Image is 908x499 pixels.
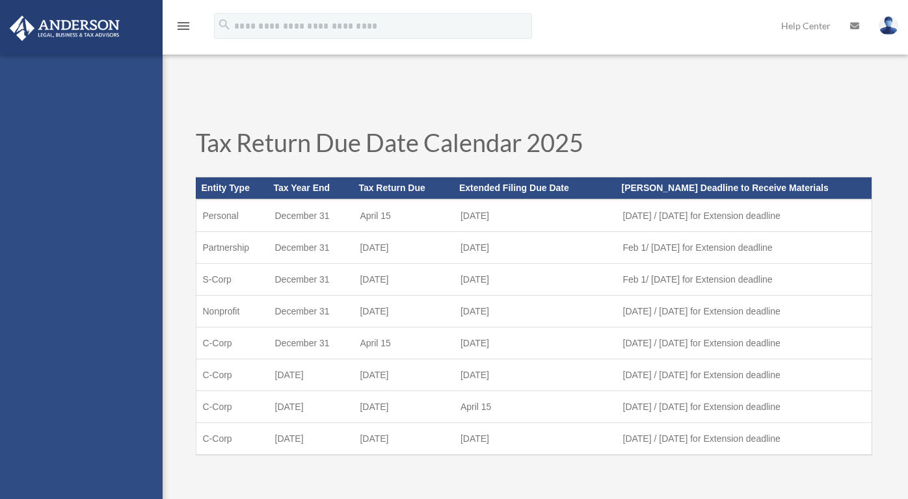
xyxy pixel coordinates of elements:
[454,177,617,199] th: Extended Filing Due Date
[617,391,872,423] td: [DATE] / [DATE] for Extension deadline
[176,23,191,34] a: menu
[353,199,454,232] td: April 15
[269,423,354,455] td: [DATE]
[353,264,454,296] td: [DATE]
[269,177,354,199] th: Tax Year End
[353,296,454,327] td: [DATE]
[617,232,872,264] td: Feb 1/ [DATE] for Extension deadline
[454,359,617,391] td: [DATE]
[196,423,269,455] td: C-Corp
[617,264,872,296] td: Feb 1/ [DATE] for Extension deadline
[196,327,269,359] td: C-Corp
[196,264,269,296] td: S-Corp
[454,296,617,327] td: [DATE]
[353,327,454,359] td: April 15
[617,327,872,359] td: [DATE] / [DATE] for Extension deadline
[454,199,617,232] td: [DATE]
[454,423,617,455] td: [DATE]
[617,423,872,455] td: [DATE] / [DATE] for Extension deadline
[269,199,354,232] td: December 31
[269,359,354,391] td: [DATE]
[269,232,354,264] td: December 31
[269,391,354,423] td: [DATE]
[269,264,354,296] td: December 31
[269,327,354,359] td: December 31
[196,359,269,391] td: C-Corp
[269,296,354,327] td: December 31
[353,391,454,423] td: [DATE]
[353,423,454,455] td: [DATE]
[176,18,191,34] i: menu
[617,199,872,232] td: [DATE] / [DATE] for Extension deadline
[353,177,454,199] th: Tax Return Due
[196,130,872,161] h1: Tax Return Due Date Calendar 2025
[454,391,617,423] td: April 15
[454,264,617,296] td: [DATE]
[196,177,269,199] th: Entity Type
[6,16,124,41] img: Anderson Advisors Platinum Portal
[617,177,872,199] th: [PERSON_NAME] Deadline to Receive Materials
[879,16,898,35] img: User Pic
[617,296,872,327] td: [DATE] / [DATE] for Extension deadline
[353,359,454,391] td: [DATE]
[217,18,232,32] i: search
[353,232,454,264] td: [DATE]
[454,232,617,264] td: [DATE]
[196,232,269,264] td: Partnership
[196,296,269,327] td: Nonprofit
[196,391,269,423] td: C-Corp
[196,199,269,232] td: Personal
[617,359,872,391] td: [DATE] / [DATE] for Extension deadline
[454,327,617,359] td: [DATE]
